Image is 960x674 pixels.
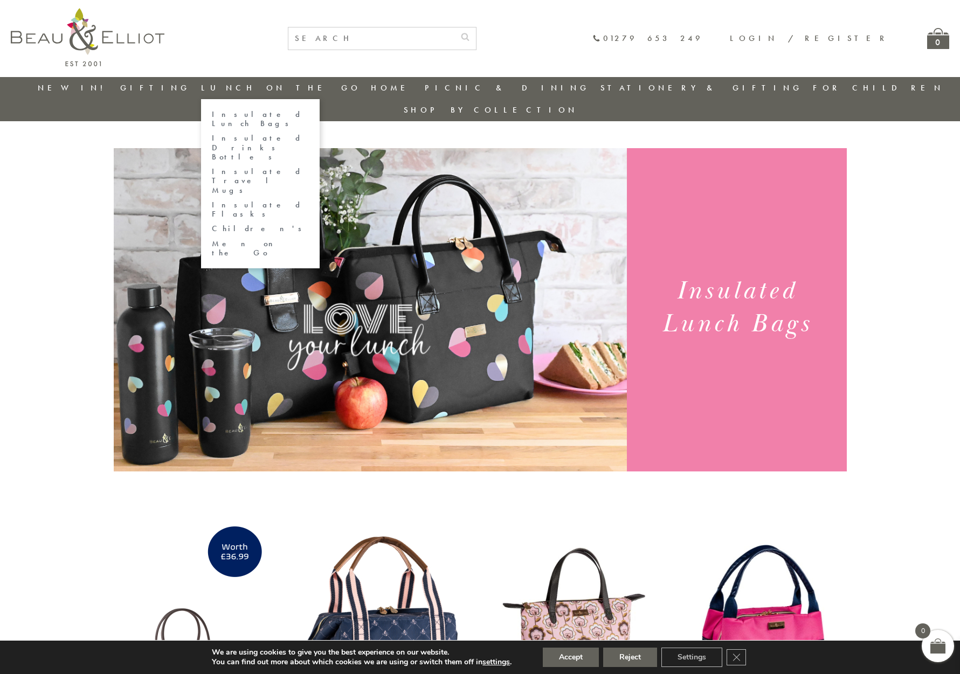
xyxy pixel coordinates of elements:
[813,82,944,93] a: For Children
[38,82,110,93] a: New in!
[11,8,164,66] img: logo
[114,148,627,471] img: Emily Heart Set
[201,82,361,93] a: Lunch On The Go
[404,105,578,115] a: Shop by collection
[371,82,414,93] a: Home
[661,648,722,667] button: Settings
[288,27,454,50] input: SEARCH
[603,648,657,667] button: Reject
[212,200,309,219] a: Insulated Flasks
[915,623,930,638] span: 0
[120,82,190,93] a: Gifting
[927,28,949,49] a: 0
[425,82,590,93] a: Picnic & Dining
[482,657,510,667] button: settings
[600,82,803,93] a: Stationery & Gifting
[592,34,703,43] a: 01279 653 249
[727,649,746,665] button: Close GDPR Cookie Banner
[212,167,309,195] a: Insulated Travel Mugs
[212,224,309,233] a: Children's
[212,134,309,162] a: Insulated Drinks Bottles
[212,110,309,129] a: Insulated Lunch Bags
[212,239,309,258] a: Men on the Go
[730,33,889,44] a: Login / Register
[212,648,512,657] p: We are using cookies to give you the best experience on our website.
[640,275,833,341] h1: Insulated Lunch Bags
[212,657,512,667] p: You can find out more about which cookies we are using or switch them off in .
[543,648,599,667] button: Accept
